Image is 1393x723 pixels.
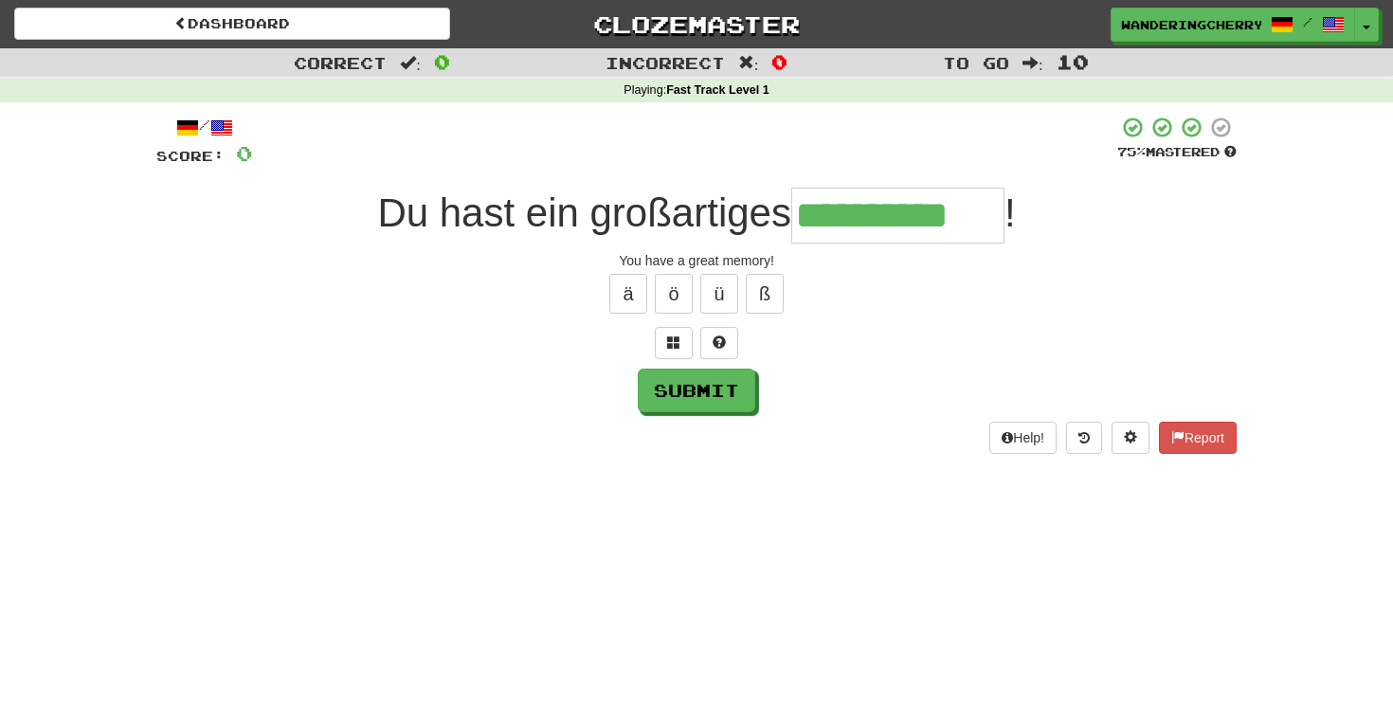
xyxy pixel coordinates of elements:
a: Clozemaster [479,8,914,41]
span: 75 % [1117,144,1146,159]
button: Report [1159,422,1237,454]
span: Correct [294,53,387,72]
div: You have a great memory! [156,251,1237,270]
span: 0 [771,50,787,73]
span: Score: [156,148,225,164]
a: WanderingCherry331 / [1111,8,1355,42]
button: Submit [638,369,755,412]
span: 0 [434,50,450,73]
button: Help! [989,422,1057,454]
a: Dashboard [14,8,450,40]
button: ä [609,274,647,314]
div: / [156,116,252,139]
span: ! [1004,190,1016,235]
span: 10 [1057,50,1089,73]
button: Single letter hint - you only get 1 per sentence and score half the points! alt+h [700,327,738,359]
span: : [738,55,759,71]
button: Switch sentence to multiple choice alt+p [655,327,693,359]
button: ü [700,274,738,314]
span: Du hast ein großartiges [377,190,791,235]
span: WanderingCherry331 [1121,16,1261,33]
span: 0 [236,141,252,165]
button: ö [655,274,693,314]
button: Round history (alt+y) [1066,422,1102,454]
button: ß [746,274,784,314]
span: To go [943,53,1009,72]
div: Mastered [1117,144,1237,161]
span: : [1022,55,1043,71]
span: / [1303,15,1312,28]
span: : [400,55,421,71]
span: Incorrect [606,53,725,72]
strong: Fast Track Level 1 [666,83,769,97]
